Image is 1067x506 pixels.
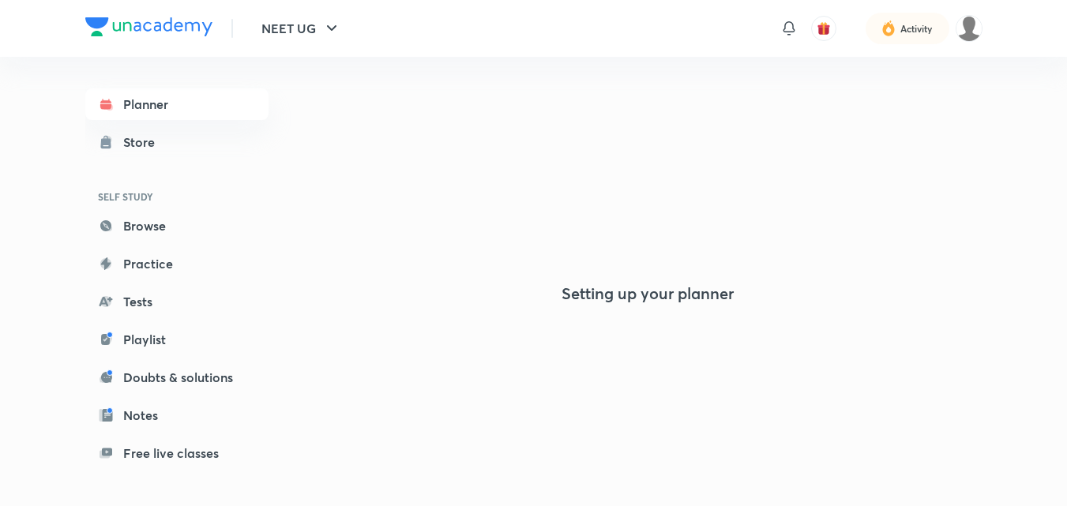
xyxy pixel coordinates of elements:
a: Browse [85,210,269,242]
a: Tests [85,286,269,317]
img: VIVEK [956,15,982,42]
button: NEET UG [252,13,351,44]
a: Company Logo [85,17,212,40]
a: Planner [85,88,269,120]
img: activity [881,19,896,38]
div: Store [123,133,164,152]
a: Free live classes [85,437,269,469]
button: avatar [811,16,836,41]
img: avatar [817,21,831,36]
h6: SELF STUDY [85,183,269,210]
a: Doubts & solutions [85,362,269,393]
a: Playlist [85,324,269,355]
img: Company Logo [85,17,212,36]
a: Notes [85,399,269,431]
a: Practice [85,248,269,279]
a: Store [85,126,269,158]
h4: Setting up your planner [562,284,734,303]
